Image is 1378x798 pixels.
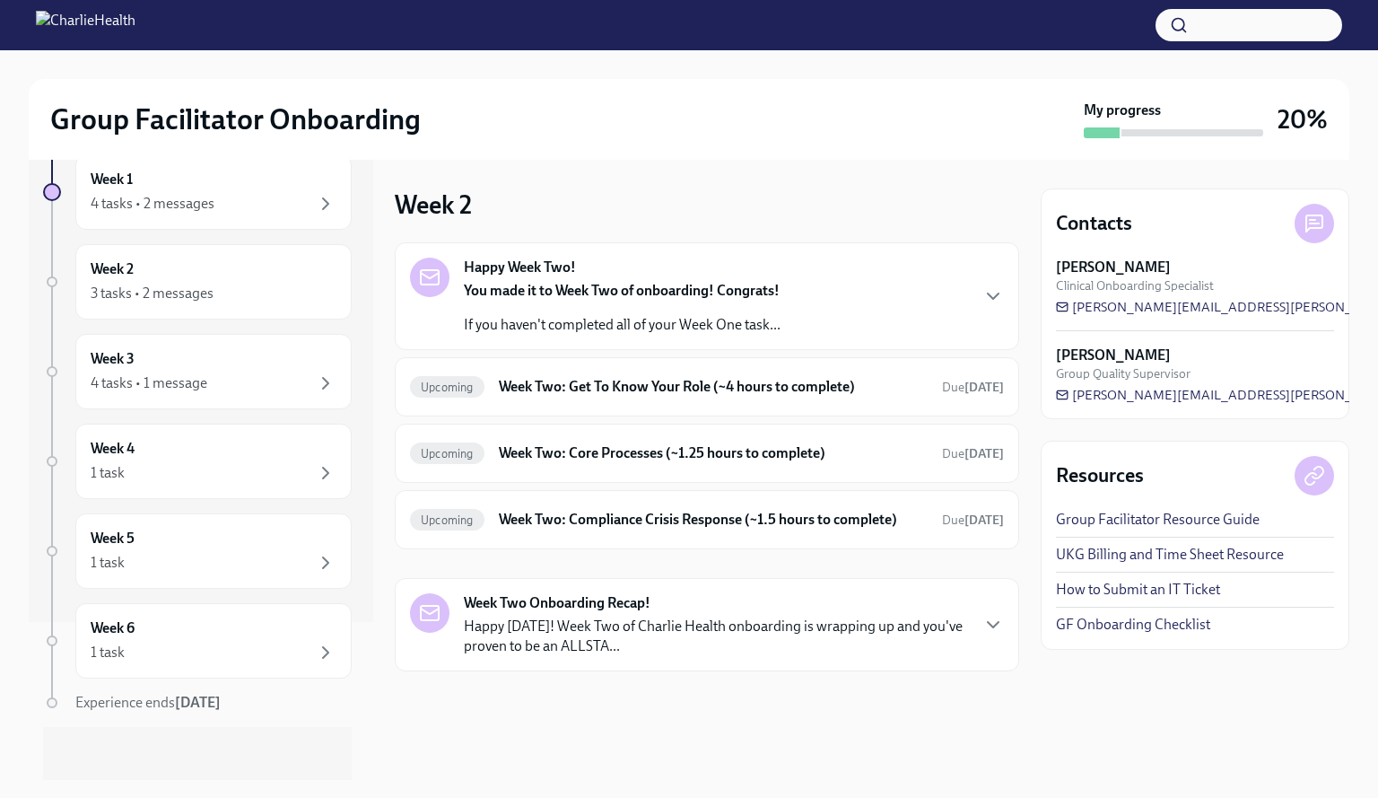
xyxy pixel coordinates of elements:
[91,439,135,459] h6: Week 4
[464,258,576,277] strong: Happy Week Two!
[43,424,352,499] a: Week 41 task
[43,603,352,679] a: Week 61 task
[1056,365,1190,382] span: Group Quality Supervisor
[964,380,1004,395] strong: [DATE]
[1056,580,1220,600] a: How to Submit an IT Ticket
[1056,346,1171,365] strong: [PERSON_NAME]
[395,189,472,221] h3: Week 2
[91,643,125,662] div: 1 task
[50,101,421,137] h2: Group Facilitator Onboarding
[942,512,1004,529] span: September 16th, 2025 09:00
[43,513,352,589] a: Week 51 task
[91,259,134,279] h6: Week 2
[43,154,352,230] a: Week 14 tasks • 2 messages
[942,379,1004,396] span: September 16th, 2025 09:00
[1056,210,1132,237] h4: Contacts
[942,380,1004,395] span: Due
[1056,545,1284,565] a: UKG Billing and Time Sheet Resource
[1084,101,1161,120] strong: My progress
[499,443,928,463] h6: Week Two: Core Processes (~1.25 hours to complete)
[464,282,780,299] strong: You made it to Week Two of onboarding! Congrats!
[942,445,1004,462] span: September 16th, 2025 09:00
[1278,103,1328,136] h3: 20%
[91,463,125,483] div: 1 task
[410,447,484,460] span: Upcoming
[91,194,214,214] div: 4 tasks • 2 messages
[91,284,214,303] div: 3 tasks • 2 messages
[499,377,928,397] h6: Week Two: Get To Know Your Role (~4 hours to complete)
[964,446,1004,461] strong: [DATE]
[1056,277,1214,294] span: Clinical Onboarding Specialist
[91,553,125,573] div: 1 task
[1056,258,1171,277] strong: [PERSON_NAME]
[464,593,650,613] strong: Week Two Onboarding Recap!
[75,694,221,711] span: Experience ends
[410,381,484,394] span: Upcoming
[942,446,1004,461] span: Due
[1056,510,1260,530] a: Group Facilitator Resource Guide
[464,315,781,335] p: If you haven't completed all of your Week One task...
[410,513,484,527] span: Upcoming
[91,618,135,638] h6: Week 6
[499,510,928,530] h6: Week Two: Compliance Crisis Response (~1.5 hours to complete)
[175,694,221,711] strong: [DATE]
[410,439,1004,468] a: UpcomingWeek Two: Core Processes (~1.25 hours to complete)Due[DATE]
[43,244,352,320] a: Week 23 tasks • 2 messages
[36,11,135,39] img: CharlieHealth
[964,513,1004,528] strong: [DATE]
[1056,462,1144,489] h4: Resources
[410,505,1004,534] a: UpcomingWeek Two: Compliance Crisis Response (~1.5 hours to complete)Due[DATE]
[91,373,207,393] div: 4 tasks • 1 message
[91,170,133,189] h6: Week 1
[1056,615,1210,635] a: GF Onboarding Checklist
[410,373,1004,401] a: UpcomingWeek Two: Get To Know Your Role (~4 hours to complete)Due[DATE]
[464,617,968,656] p: Happy [DATE]! Week Two of Charlie Health onboarding is wrapping up and you've proven to be an ALL...
[942,513,1004,528] span: Due
[43,334,352,409] a: Week 34 tasks • 1 message
[91,529,135,548] h6: Week 5
[91,349,135,369] h6: Week 3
